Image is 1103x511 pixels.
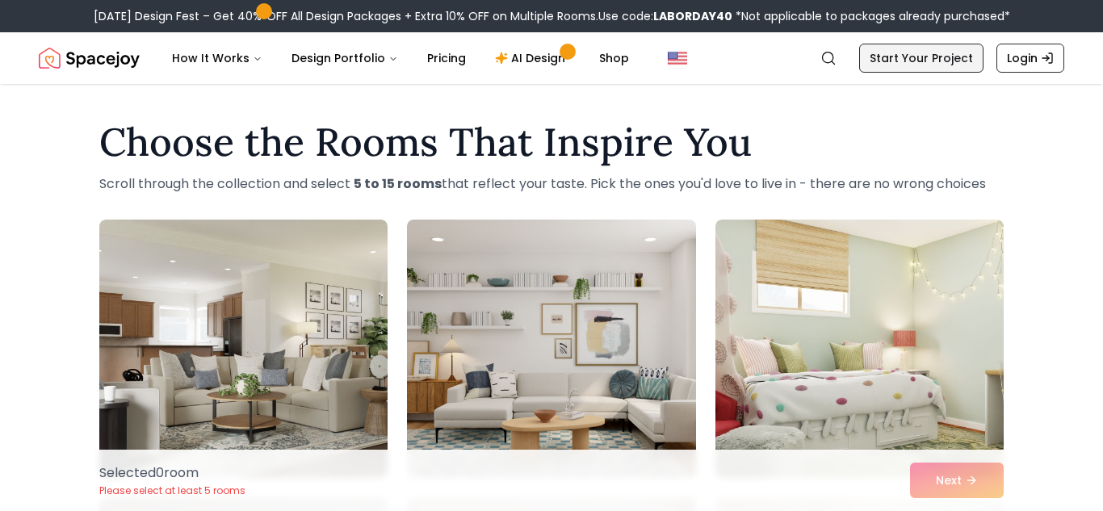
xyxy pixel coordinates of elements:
h1: Choose the Rooms That Inspire You [99,123,1004,161]
a: Login [996,44,1064,73]
span: *Not applicable to packages already purchased* [732,8,1010,24]
p: Please select at least 5 rooms [99,484,245,497]
img: Spacejoy Logo [39,42,140,74]
b: LABORDAY40 [653,8,732,24]
strong: 5 to 15 rooms [354,174,442,193]
img: Room room-3 [715,220,1004,478]
a: Shop [586,42,642,74]
button: How It Works [159,42,275,74]
a: Start Your Project [859,44,983,73]
button: Design Portfolio [279,42,411,74]
p: Scroll through the collection and select that reflect your taste. Pick the ones you'd love to liv... [99,174,1004,194]
img: United States [668,48,687,68]
a: AI Design [482,42,583,74]
img: Room room-2 [407,220,695,478]
img: Room room-1 [99,220,388,478]
nav: Main [159,42,642,74]
nav: Global [39,32,1064,84]
p: Selected 0 room [99,463,245,483]
span: Use code: [598,8,732,24]
div: [DATE] Design Fest – Get 40% OFF All Design Packages + Extra 10% OFF on Multiple Rooms. [94,8,1010,24]
a: Pricing [414,42,479,74]
a: Spacejoy [39,42,140,74]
